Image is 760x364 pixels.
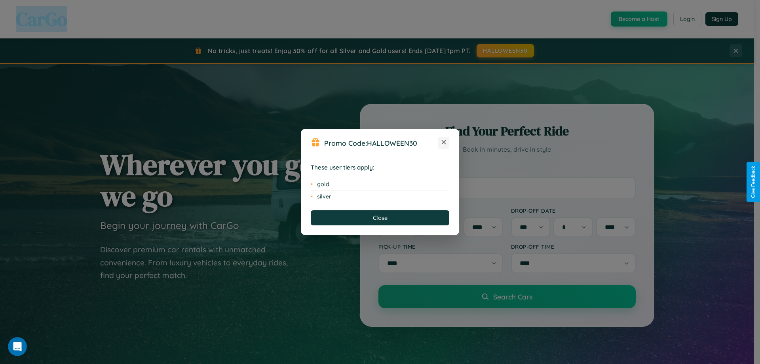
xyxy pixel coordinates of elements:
[311,191,449,202] li: silver
[750,166,756,198] div: Give Feedback
[311,178,449,191] li: gold
[311,164,374,171] strong: These user tiers apply:
[367,139,417,147] b: HALLOWEEN30
[311,210,449,225] button: Close
[8,337,27,356] iframe: Intercom live chat
[324,139,438,147] h3: Promo Code:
